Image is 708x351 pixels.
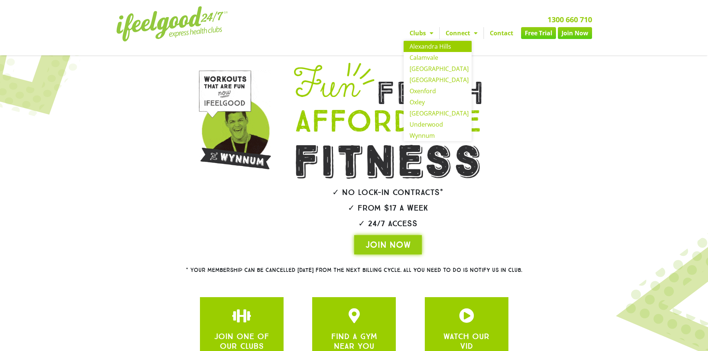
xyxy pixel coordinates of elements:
[404,74,472,85] a: [GEOGRAPHIC_DATA]
[331,331,377,351] a: FIND A GYM NEAR YOU
[404,27,439,39] a: Clubs
[404,41,472,52] a: Alexandra Hills
[214,331,269,351] a: JOIN ONE OF OUR CLUBS
[521,27,556,39] a: Free Trial
[404,63,472,74] a: [GEOGRAPHIC_DATA]
[159,267,549,273] h2: * Your membership can be cancelled [DATE] from the next billing cycle. All you need to do is noti...
[285,27,592,39] nav: Menu
[404,85,472,97] a: Oxenford
[443,331,489,351] a: WATCH OUR VID
[484,27,519,39] a: Contact
[547,14,592,25] a: 1300 660 710
[404,119,472,130] a: Underwood
[347,308,362,323] a: JOIN ONE OF OUR CLUBS
[273,204,503,212] h2: ✓ From $17 a week
[404,52,472,63] a: Calamvale
[354,235,422,254] a: JOIN NOW
[234,308,249,323] a: JOIN ONE OF OUR CLUBS
[459,308,474,323] a: JOIN ONE OF OUR CLUBS
[404,108,472,119] a: [GEOGRAPHIC_DATA]
[404,130,472,141] a: Wynnum
[273,220,503,228] h2: ✓ 24/7 Access
[558,27,592,39] a: Join Now
[273,188,503,196] h2: ✓ No lock-in contracts*
[404,97,472,108] a: Oxley
[404,41,472,141] ul: Clubs
[440,27,484,39] a: Connect
[365,239,411,251] span: JOIN NOW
